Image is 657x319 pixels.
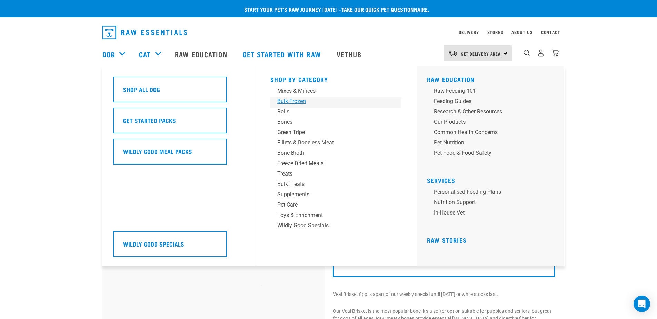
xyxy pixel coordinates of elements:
h5: Wildly Good Specials [123,239,184,248]
div: Feeding Guides [434,97,541,106]
a: In-house vet [427,209,558,219]
div: Bone Broth [277,149,385,157]
div: Bulk Treats [277,180,385,188]
div: Supplements [277,190,385,199]
a: Fillets & Boneless Meat [270,139,401,149]
div: Toys & Enrichment [277,211,385,219]
h5: Get Started Packs [123,116,176,125]
a: Treats [270,170,401,180]
img: home-icon-1@2x.png [524,50,530,56]
a: Dog [102,49,115,59]
p: Veal Brisket 8pp is apart of our weekly special until [DATE] or while stocks last. [333,291,555,298]
img: van-moving.png [448,50,458,56]
div: Pet Care [277,201,385,209]
div: Pet Food & Food Safety [434,149,541,157]
div: Fillets & Boneless Meat [277,139,385,147]
div: Research & Other Resources [434,108,541,116]
div: Raw Feeding 101 [434,87,541,95]
a: Common Health Concerns [427,128,558,139]
a: Pet Food & Food Safety [427,149,558,159]
a: Research & Other Resources [427,108,558,118]
a: Supplements [270,190,401,201]
div: Green Tripe [277,128,385,137]
div: Treats [277,170,385,178]
div: Mixes & Minces [277,87,385,95]
a: Toys & Enrichment [270,211,401,221]
a: Get started with Raw [236,40,330,68]
a: Bulk Frozen [270,97,401,108]
div: Rolls [277,108,385,116]
a: Mixes & Minces [270,87,401,97]
a: Cat [139,49,151,59]
div: Bulk Frozen [277,97,385,106]
div: Pet Nutrition [434,139,541,147]
h5: Shop By Category [270,76,401,81]
div: Open Intercom Messenger [634,296,650,312]
a: Bone Broth [270,149,401,159]
span: Set Delivery Area [461,52,501,55]
a: Rolls [270,108,401,118]
a: Wildly Good Specials [113,231,244,262]
img: Raw Essentials Logo [102,26,187,39]
div: Common Health Concerns [434,128,541,137]
a: Pet Care [270,201,401,211]
div: Freeze Dried Meals [277,159,385,168]
nav: dropdown navigation [97,23,560,42]
a: Shop All Dog [113,77,244,108]
a: Raw Education [168,40,236,68]
a: About Us [511,31,532,33]
a: Raw Feeding 101 [427,87,558,97]
div: Bones [277,118,385,126]
a: Nutrition Support [427,198,558,209]
a: Get Started Packs [113,108,244,139]
a: Feeding Guides [427,97,558,108]
a: Raw Education [427,78,475,81]
a: Stores [487,31,504,33]
h5: Shop All Dog [123,85,160,94]
a: Wildly Good Meal Packs [113,139,244,170]
div: Wildly Good Specials [277,221,385,230]
a: Raw Stories [427,238,467,242]
a: Delivery [459,31,479,33]
a: Personalised Feeding Plans [427,188,558,198]
a: Bulk Treats [270,180,401,190]
img: user.png [537,49,545,57]
h5: Wildly Good Meal Packs [123,147,192,156]
a: Wildly Good Specials [270,221,401,232]
a: take our quick pet questionnaire. [341,8,429,11]
div: Our Products [434,118,541,126]
a: Vethub [330,40,370,68]
a: Contact [541,31,560,33]
a: Pet Nutrition [427,139,558,149]
h5: Services [427,177,558,182]
a: Our Products [427,118,558,128]
a: Green Tripe [270,128,401,139]
img: home-icon@2x.png [551,49,559,57]
a: Freeze Dried Meals [270,159,401,170]
a: Bones [270,118,401,128]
